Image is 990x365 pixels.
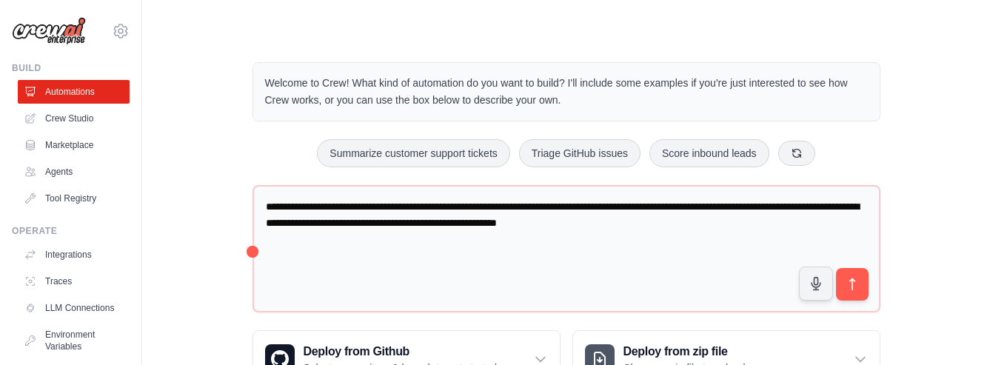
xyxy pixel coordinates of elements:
a: Crew Studio [18,107,130,130]
a: Environment Variables [18,323,130,358]
h3: Deploy from Github [304,343,500,361]
p: Welcome to Crew! What kind of automation do you want to build? I'll include some examples if you'... [265,75,868,109]
a: Integrations [18,243,130,267]
div: Operate [12,225,130,237]
button: Triage GitHub issues [519,139,641,167]
h3: Deploy from zip file [623,343,749,361]
button: Score inbound leads [649,139,769,167]
a: Marketplace [18,133,130,157]
div: Build [12,62,130,74]
a: LLM Connections [18,296,130,320]
a: Traces [18,269,130,293]
a: Automations [18,80,130,104]
a: Tool Registry [18,187,130,210]
button: Summarize customer support tickets [317,139,509,167]
a: Agents [18,160,130,184]
img: Logo [12,17,86,45]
